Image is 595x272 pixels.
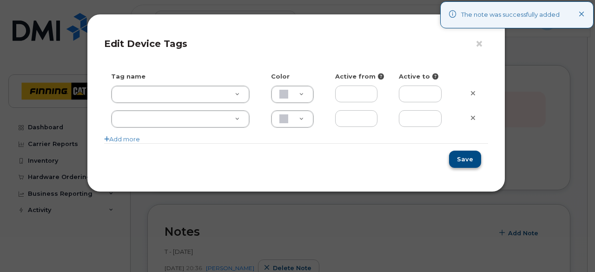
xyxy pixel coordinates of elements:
[392,72,456,81] div: Active to
[104,135,140,143] a: Add more
[461,10,560,20] div: The note was successfully added
[475,37,488,51] button: ×
[264,72,328,81] div: Color
[378,73,384,80] i: Fill in to restrict tag activity to this date
[328,72,392,81] div: Active from
[555,232,588,265] iframe: Messenger Launcher
[432,73,438,80] i: Fill in to restrict tag activity to this date
[449,151,481,168] button: Save
[104,72,264,81] div: Tag name
[104,38,488,49] h4: Edit Device Tags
